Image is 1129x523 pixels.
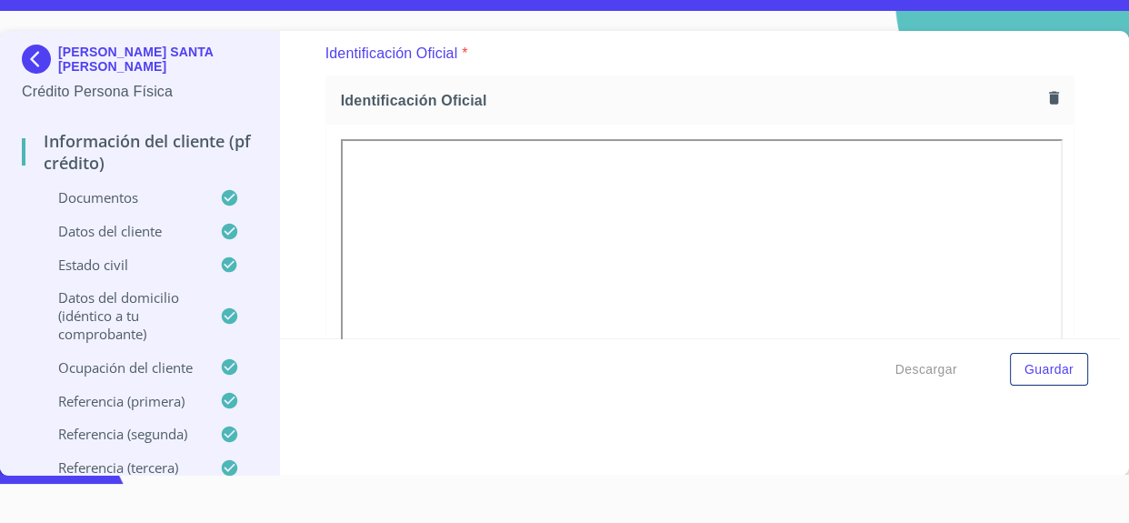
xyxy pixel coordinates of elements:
[22,81,257,103] p: Crédito Persona Física
[22,222,220,240] p: Datos del cliente
[888,353,964,387] button: Descargar
[1010,353,1088,387] button: Guardar
[22,425,220,443] p: Referencia (segunda)
[22,288,220,343] p: Datos del domicilio (idéntico a tu comprobante)
[22,392,220,410] p: Referencia (primera)
[22,45,58,74] img: Docupass spot blue
[22,358,220,377] p: Ocupación del Cliente
[22,130,257,174] p: Información del cliente (PF crédito)
[1024,358,1074,381] span: Guardar
[895,358,957,381] span: Descargar
[22,45,257,81] div: [PERSON_NAME] SANTA [PERSON_NAME]
[22,458,220,477] p: Referencia (tercera)
[341,91,1042,110] span: Identificación Oficial
[22,256,220,274] p: Estado Civil
[22,188,220,206] p: Documentos
[325,43,458,65] p: Identificación Oficial
[58,45,257,74] p: [PERSON_NAME] SANTA [PERSON_NAME]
